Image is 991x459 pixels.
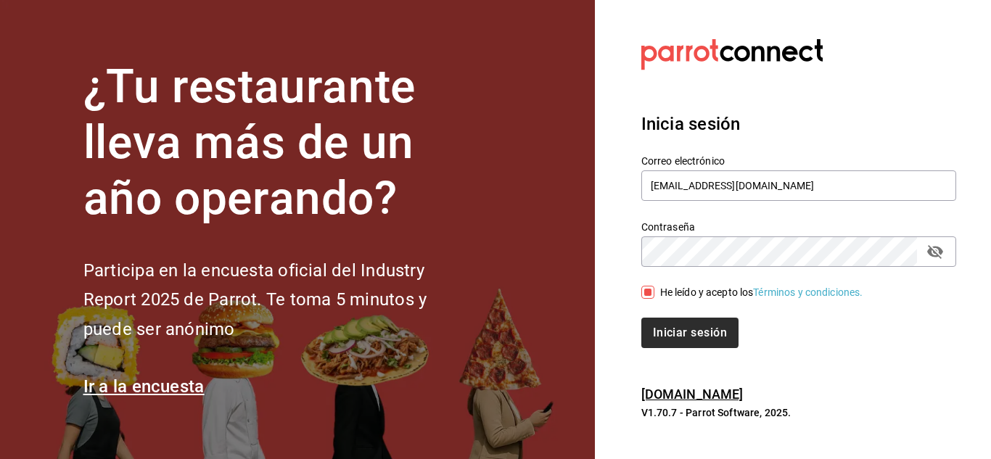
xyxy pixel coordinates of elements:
label: Contraseña [641,222,956,232]
h1: ¿Tu restaurante lleva más de un año operando? [83,59,475,226]
input: Ingresa tu correo electrónico [641,170,956,201]
label: Correo electrónico [641,156,956,166]
div: He leído y acepto los [660,285,863,300]
button: Iniciar sesión [641,318,739,348]
button: passwordField [923,239,947,264]
a: Términos y condiciones. [753,286,863,298]
a: Ir a la encuesta [83,376,205,397]
p: V1.70.7 - Parrot Software, 2025. [641,405,956,420]
a: [DOMAIN_NAME] [641,386,744,402]
h3: Inicia sesión [641,111,956,137]
h2: Participa en la encuesta oficial del Industry Report 2025 de Parrot. Te toma 5 minutos y puede se... [83,256,475,344]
